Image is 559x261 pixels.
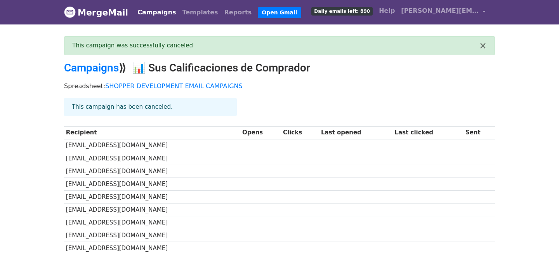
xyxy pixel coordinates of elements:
[64,216,240,229] td: [EMAIL_ADDRESS][DOMAIN_NAME]
[64,98,237,116] div: This campaign has been canceled.
[64,191,240,204] td: [EMAIL_ADDRESS][DOMAIN_NAME]
[64,177,240,190] td: [EMAIL_ADDRESS][DOMAIN_NAME]
[64,6,76,18] img: MergeMail logo
[134,5,179,20] a: Campaigns
[64,229,240,242] td: [EMAIL_ADDRESS][DOMAIN_NAME]
[64,4,128,21] a: MergeMail
[401,6,479,16] span: [PERSON_NAME][EMAIL_ADDRESS][PERSON_NAME][DOMAIN_NAME]
[281,126,319,139] th: Clicks
[179,5,221,20] a: Templates
[64,204,240,216] td: [EMAIL_ADDRESS][DOMAIN_NAME]
[240,126,281,139] th: Opens
[64,61,495,75] h2: ⟫ 📊 Sus Calificaciones de Comprador
[311,7,373,16] span: Daily emails left: 890
[72,41,479,50] div: This campaign was successfully canceled
[464,126,495,139] th: Sent
[479,41,487,50] button: ×
[64,165,240,177] td: [EMAIL_ADDRESS][DOMAIN_NAME]
[64,82,495,90] p: Spreadsheet:
[258,7,301,18] a: Open Gmail
[319,126,392,139] th: Last opened
[376,3,398,19] a: Help
[64,242,240,255] td: [EMAIL_ADDRESS][DOMAIN_NAME]
[393,126,464,139] th: Last clicked
[398,3,489,21] a: [PERSON_NAME][EMAIL_ADDRESS][PERSON_NAME][DOMAIN_NAME]
[221,5,255,20] a: Reports
[308,3,376,19] a: Daily emails left: 890
[64,61,119,74] a: Campaigns
[64,152,240,165] td: [EMAIL_ADDRESS][DOMAIN_NAME]
[64,139,240,152] td: [EMAIL_ADDRESS][DOMAIN_NAME]
[105,82,243,90] a: SHOPPER DEVELOPMENT EMAIL CAMPAIGNS
[64,126,240,139] th: Recipient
